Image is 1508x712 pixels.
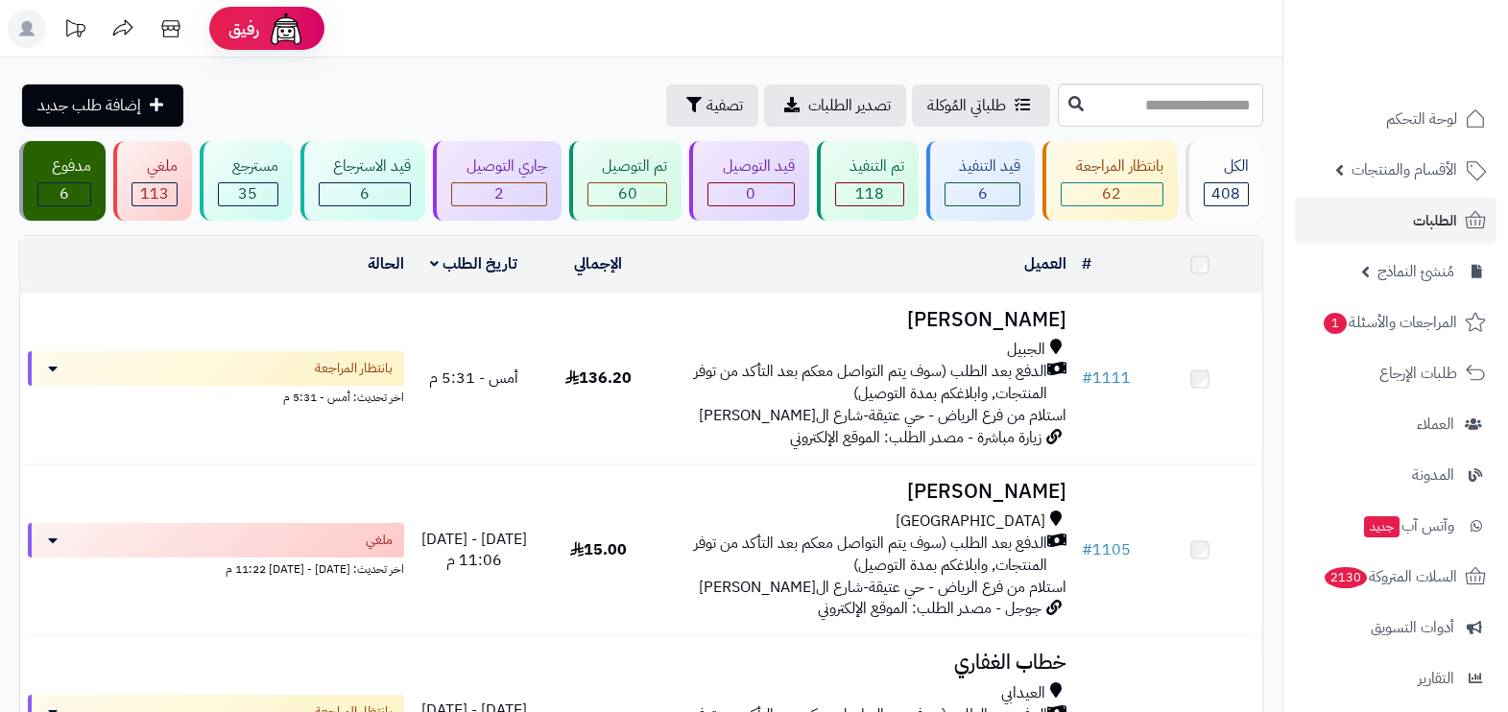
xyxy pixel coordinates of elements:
[945,155,1020,178] div: قيد التنفيذ
[790,426,1041,449] span: زيارة مباشرة - مصدر الطلب: الموقع الإلكتروني
[28,558,404,578] div: اخر تحديث: [DATE] - [DATE] 11:22 م
[297,141,429,221] a: قيد الاسترجاع 6
[836,183,903,205] div: 118
[60,182,69,205] span: 6
[922,141,1039,221] a: قيد التنفيذ 6
[1211,182,1240,205] span: 408
[1323,563,1457,590] span: السلات المتروكة
[1377,258,1454,285] span: مُنشئ النماذج
[746,182,755,205] span: 0
[1324,313,1347,334] span: 1
[267,10,305,48] img: ai-face.png
[1295,452,1496,498] a: المدونة
[835,155,904,178] div: تم التنفيذ
[219,183,277,205] div: 35
[1039,141,1181,221] a: بانتظار المراجعة 62
[140,182,169,205] span: 113
[813,141,922,221] a: تم التنفيذ 118
[51,10,99,53] a: تحديثات المنصة
[37,94,141,117] span: إضافة طلب جديد
[978,182,988,205] span: 6
[896,510,1045,533] span: [GEOGRAPHIC_DATA]
[699,404,1066,427] span: استلام من فرع الرياض - حي عتيقة-شارع ال[PERSON_NAME]
[668,652,1066,674] h3: خطاب الغفاري
[430,252,517,275] a: تاريخ الطلب
[1182,141,1267,221] a: الكل408
[912,84,1050,127] a: طلباتي المُوكلة
[818,597,1041,620] span: جوجل - مصدر الطلب: الموقع الإلكتروني
[320,183,410,205] div: 6
[1061,155,1162,178] div: بانتظار المراجعة
[494,182,504,205] span: 2
[1082,538,1131,561] a: #1105
[618,182,637,205] span: 60
[1295,554,1496,600] a: السلات المتروكة2130
[666,84,758,127] button: تصفية
[668,309,1066,331] h3: [PERSON_NAME]
[429,367,518,390] span: أمس - 5:31 م
[132,183,176,205] div: 113
[360,182,370,205] span: 6
[587,155,667,178] div: تم التوصيل
[699,576,1066,599] span: استلام من فرع الرياض - حي عتيقة-شارع ال[PERSON_NAME]
[238,182,257,205] span: 35
[685,141,812,221] a: قيد التوصيل 0
[1295,96,1496,142] a: لوحة التحكم
[1295,401,1496,447] a: العملاء
[1082,252,1091,275] a: #
[315,359,393,378] span: بانتظار المراجعة
[1082,367,1092,390] span: #
[1062,183,1161,205] div: 62
[1379,360,1457,387] span: طلبات الإرجاع
[38,183,90,205] div: 6
[1417,411,1454,438] span: العملاء
[1295,350,1496,396] a: طلبات الإرجاع
[37,155,91,178] div: مدفوع
[570,538,627,561] span: 15.00
[1325,567,1367,588] span: 2130
[668,361,1047,405] span: الدفع بعد الطلب (سوف يتم التواصل معكم بعد التأكد من توفر المنتجات, وابلاغكم بمدة التوصيل)
[1082,367,1131,390] a: #1111
[1102,182,1121,205] span: 62
[1418,665,1454,692] span: التقارير
[28,386,404,406] div: اخر تحديث: أمس - 5:31 م
[1295,655,1496,701] a: التقارير
[945,183,1019,205] div: 6
[196,141,297,221] a: مسترجع 35
[668,481,1066,503] h3: [PERSON_NAME]
[452,183,545,205] div: 2
[1322,309,1457,336] span: المراجعات والأسئلة
[1295,299,1496,345] a: المراجعات والأسئلة1
[368,252,404,275] a: الحالة
[421,528,527,573] span: [DATE] - [DATE] 11:06 م
[1295,605,1496,651] a: أدوات التسويق
[1413,207,1457,234] span: الطلبات
[927,94,1006,117] span: طلباتي المُوكلة
[1362,512,1454,539] span: وآتس آب
[319,155,411,178] div: قيد الاسترجاع
[1082,538,1092,561] span: #
[706,94,743,117] span: تصفية
[1364,516,1400,537] span: جديد
[808,94,891,117] span: تصدير الطلبات
[22,84,183,127] a: إضافة طلب جديد
[855,182,884,205] span: 118
[764,84,906,127] a: تصدير الطلبات
[15,141,109,221] a: مدفوع 6
[574,252,622,275] a: الإجمالي
[228,17,259,40] span: رفيق
[1371,614,1454,641] span: أدوات التسويق
[1412,462,1454,488] span: المدونة
[565,367,632,390] span: 136.20
[218,155,278,178] div: مسترجع
[1295,198,1496,244] a: الطلبات
[451,155,546,178] div: جاري التوصيل
[366,531,393,550] span: ملغي
[429,141,564,221] a: جاري التوصيل 2
[565,141,685,221] a: تم التوصيل 60
[1352,156,1457,183] span: الأقسام والمنتجات
[109,141,195,221] a: ملغي 113
[1001,682,1045,704] span: العيدابي
[1386,106,1457,132] span: لوحة التحكم
[1204,155,1249,178] div: الكل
